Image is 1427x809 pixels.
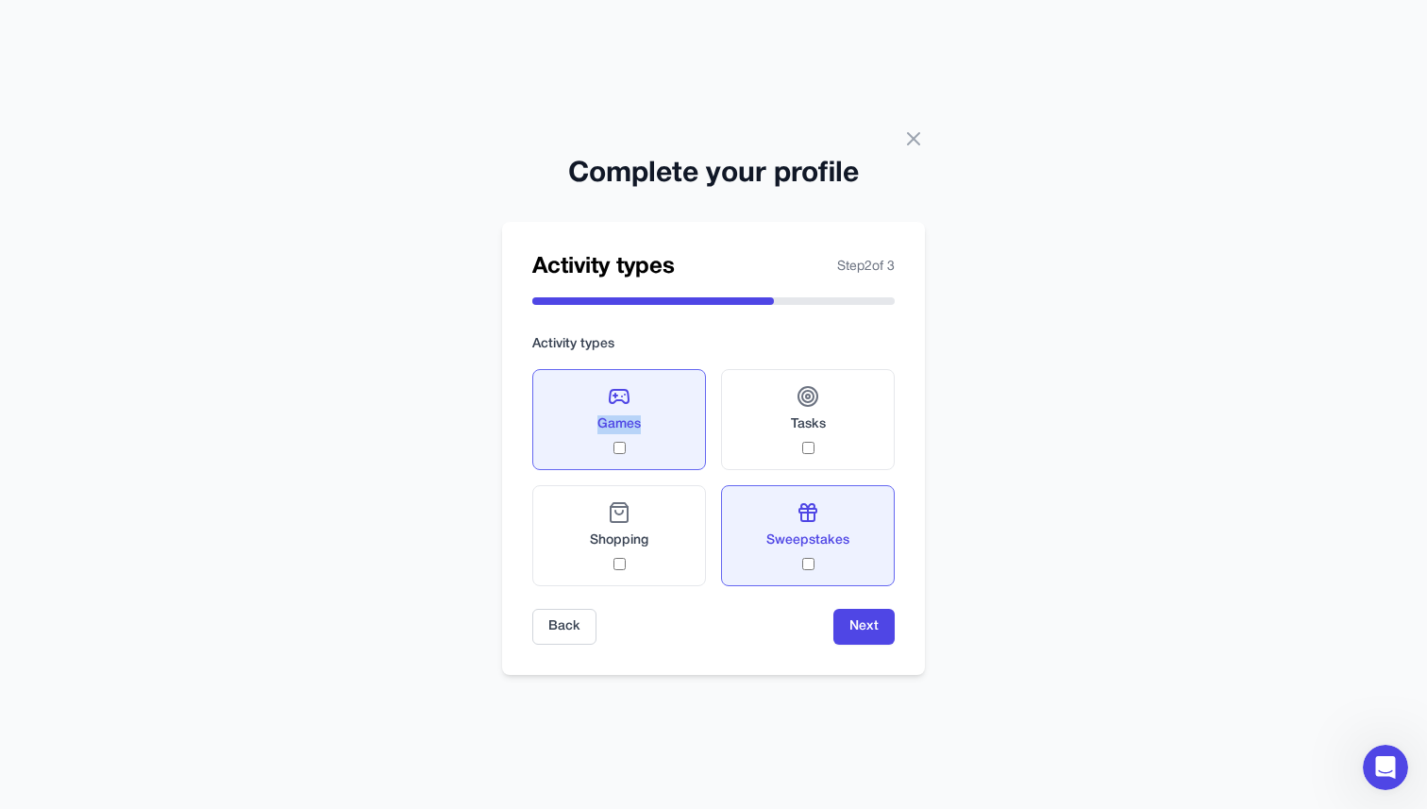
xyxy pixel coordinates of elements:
[597,415,641,434] span: Games
[802,442,814,454] input: Tasks
[532,335,895,354] label: Activity types
[532,252,675,282] h2: Activity types
[837,258,895,277] span: Step 2 of 3
[791,415,826,434] span: Tasks
[802,558,814,570] input: Sweepstakes
[613,558,626,570] input: Shopping
[833,609,895,645] button: Next
[590,531,648,550] span: Shopping
[532,609,596,645] button: Back
[1363,745,1408,790] iframe: Intercom live chat
[502,158,925,192] h2: Complete your profile
[766,531,849,550] span: Sweepstakes
[613,442,626,454] input: Games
